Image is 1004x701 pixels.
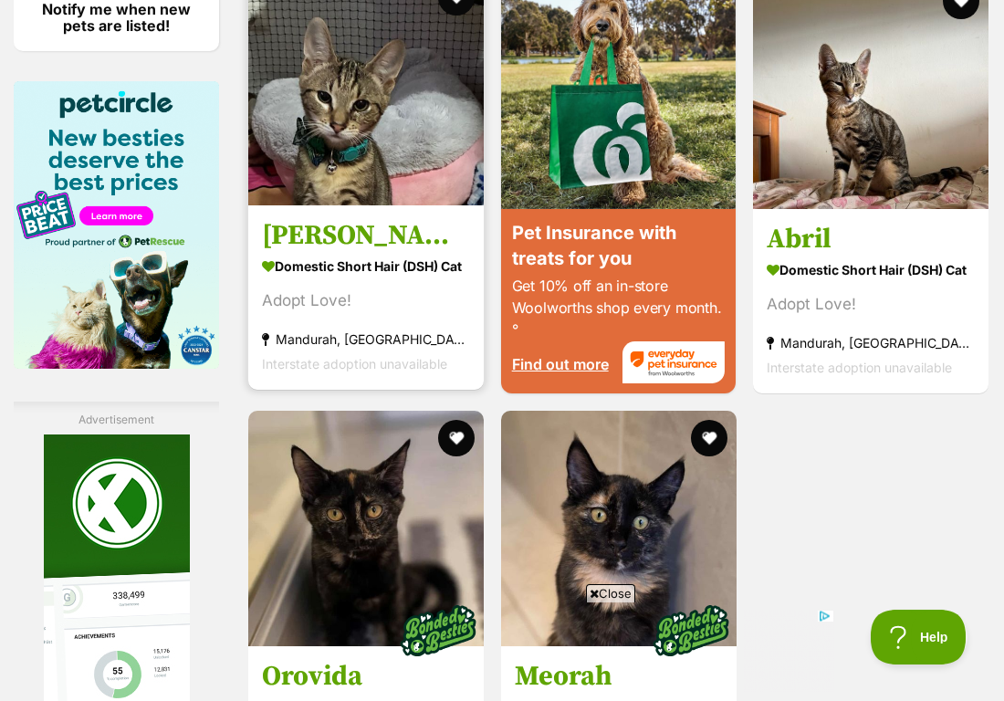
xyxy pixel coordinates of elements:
button: favourite [690,420,727,456]
h3: [PERSON_NAME] [262,218,470,253]
img: Meorah - Domestic Short Hair (DSH) Cat [501,411,737,646]
a: [PERSON_NAME] Domestic Short Hair (DSH) Cat Adopt Love! Mandurah, [GEOGRAPHIC_DATA] Interstate ad... [248,204,484,390]
iframe: Advertisement [170,610,834,692]
button: favourite [438,420,475,456]
iframe: Help Scout Beacon - Open [871,610,967,664]
strong: Domestic Short Hair (DSH) Cat [767,256,975,283]
a: Abril Domestic Short Hair (DSH) Cat Adopt Love! Mandurah, [GEOGRAPHIC_DATA] Interstate adoption u... [753,208,988,393]
strong: Mandurah, [GEOGRAPHIC_DATA] [767,330,975,355]
img: bonded besties [644,586,736,677]
strong: Mandurah, [GEOGRAPHIC_DATA] [262,327,470,351]
img: Orovida - Domestic Short Hair (DSH) Cat [248,411,484,646]
span: Close [586,584,635,602]
div: Adopt Love! [262,288,470,313]
div: Adopt Love! [767,292,975,317]
span: Interstate adoption unavailable [262,356,447,371]
span: Interstate adoption unavailable [767,360,952,375]
h3: Abril [767,222,975,256]
img: bonded besties [392,585,484,676]
img: Pet Circle promo banner [14,81,219,369]
strong: Domestic Short Hair (DSH) Cat [262,253,470,279]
